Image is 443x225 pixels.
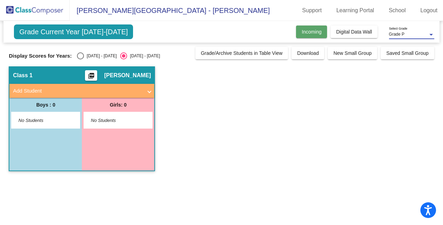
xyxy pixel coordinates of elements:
[91,117,134,124] span: No Students
[296,26,327,38] button: Incoming
[87,72,95,82] mat-icon: picture_as_pdf
[9,53,72,59] span: Display Scores for Years:
[297,50,319,56] span: Download
[85,70,97,81] button: Print Students Details
[9,98,82,112] div: Boys : 0
[292,47,324,59] button: Download
[195,47,288,59] button: Grade/Archive Students in Table View
[9,84,154,98] mat-expansion-panel-header: Add Student
[386,50,428,56] span: Saved Small Group
[70,5,270,16] span: [PERSON_NAME][GEOGRAPHIC_DATA] - [PERSON_NAME]
[297,5,327,16] a: Support
[389,32,405,37] span: Grade P
[127,53,160,59] div: [DATE] - [DATE]
[84,53,117,59] div: [DATE] - [DATE]
[381,47,434,59] button: Saved Small Group
[14,24,133,39] span: Grade Current Year [DATE]-[DATE]
[82,98,154,112] div: Girls: 0
[331,5,380,16] a: Learning Portal
[302,29,321,35] span: Incoming
[331,26,378,38] button: Digital Data Wall
[13,87,142,95] mat-panel-title: Add Student
[104,72,151,79] span: [PERSON_NAME]
[383,5,411,16] a: School
[77,52,160,59] mat-radio-group: Select an option
[336,29,372,35] span: Digital Data Wall
[333,50,372,56] span: New Small Group
[415,5,443,16] a: Logout
[13,72,32,79] span: Class 1
[328,47,377,59] button: New Small Group
[18,117,62,124] span: No Students
[201,50,283,56] span: Grade/Archive Students in Table View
